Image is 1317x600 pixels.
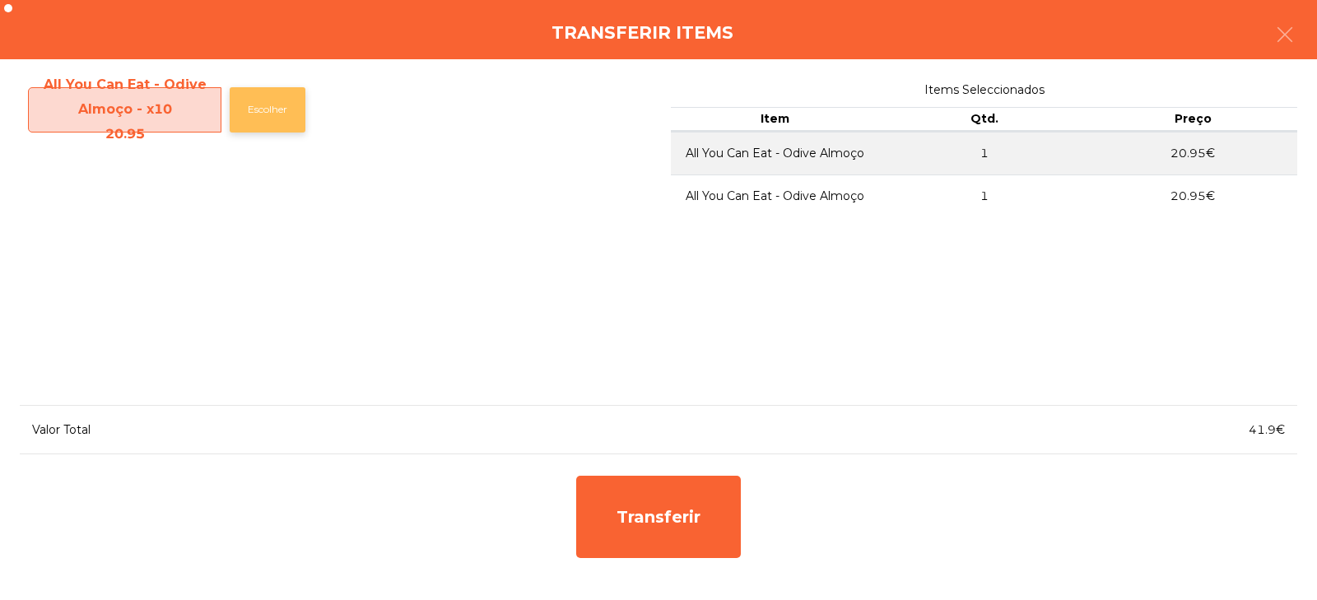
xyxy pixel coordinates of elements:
td: 20.95€ [1088,132,1297,174]
h4: Transferir items [551,21,733,45]
div: Transferir [576,476,741,558]
span: Items Seleccionados [671,79,1297,101]
td: 20.95€ [1088,174,1297,217]
th: Item [671,107,880,132]
td: All You Can Eat - Odive Almoço [671,174,880,217]
button: Escolher [230,87,305,133]
span: All You Can Eat - Odive Almoço - x10 [29,72,221,147]
div: 20.95 [29,122,221,147]
th: Qtd. [880,107,1089,132]
td: All You Can Eat - Odive Almoço [671,132,880,174]
span: Valor Total [32,422,91,437]
span: 41.9€ [1249,422,1285,437]
td: 1 [880,132,1089,174]
th: Preço [1088,107,1297,132]
td: 1 [880,174,1089,217]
